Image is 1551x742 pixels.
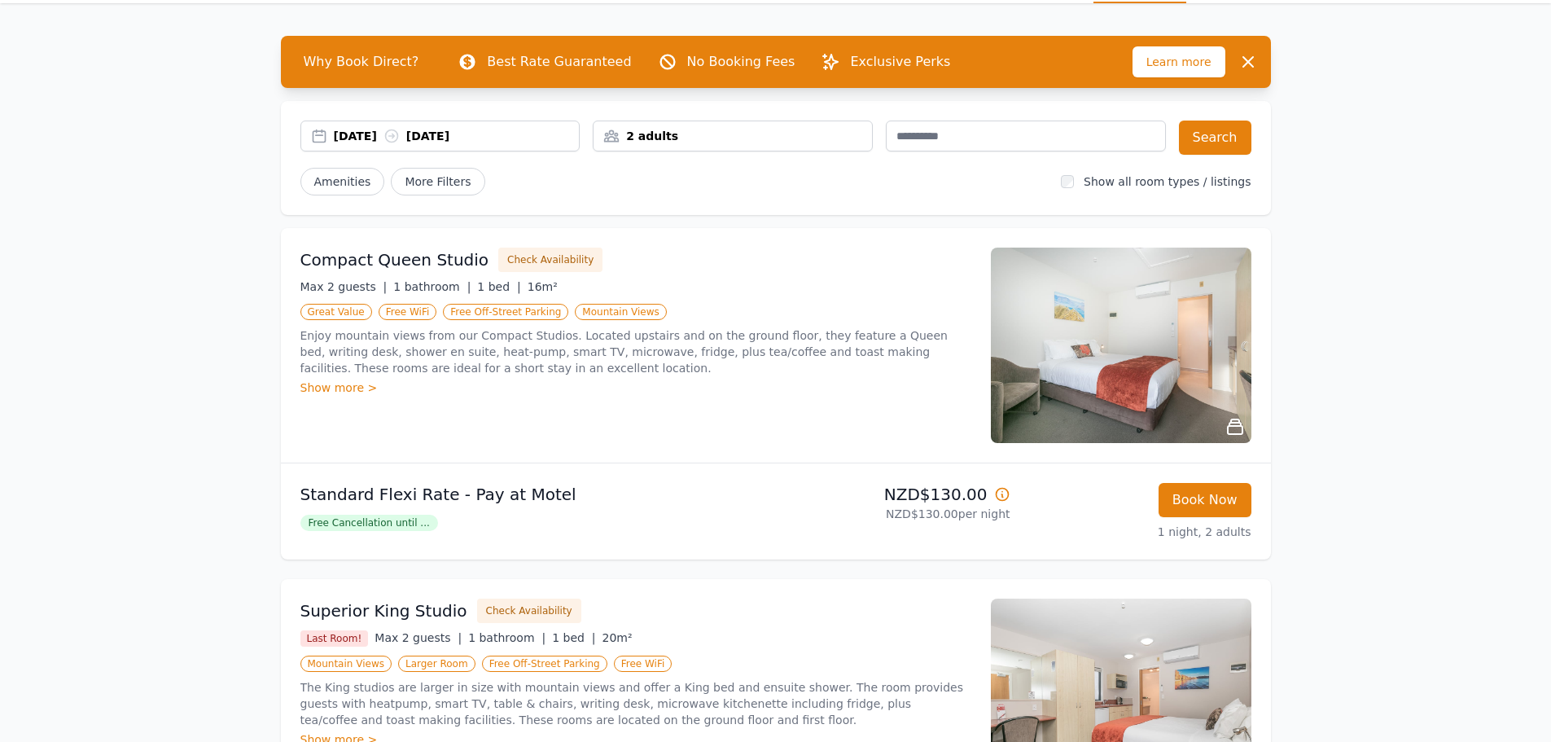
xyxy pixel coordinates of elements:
span: Free WiFi [614,656,673,672]
span: Max 2 guests | [300,280,388,293]
button: Search [1179,121,1251,155]
p: The King studios are larger in size with mountain views and offer a King bed and ensuite shower. ... [300,679,971,728]
p: Exclusive Perks [850,52,950,72]
button: Check Availability [498,248,602,272]
button: Check Availability [477,599,581,623]
p: Enjoy mountain views from our Compact Studios. Located upstairs and on the ground floor, they fea... [300,327,971,376]
span: 1 bed | [552,631,595,644]
p: NZD$130.00 per night [782,506,1010,522]
span: Great Value [300,304,372,320]
span: 20m² [602,631,633,644]
span: More Filters [391,168,484,195]
span: Free Cancellation until ... [300,515,438,531]
p: No Booking Fees [687,52,795,72]
p: Standard Flexi Rate - Pay at Motel [300,483,769,506]
span: 16m² [528,280,558,293]
span: Learn more [1133,46,1225,77]
span: 1 bathroom | [393,280,471,293]
button: Amenities [300,168,385,195]
span: Mountain Views [575,304,666,320]
span: Why Book Direct? [291,46,432,78]
p: Best Rate Guaranteed [487,52,631,72]
span: Last Room! [300,630,369,647]
div: 2 adults [594,128,872,144]
p: NZD$130.00 [782,483,1010,506]
div: [DATE] [DATE] [334,128,580,144]
div: Show more > [300,380,971,396]
p: 1 night, 2 adults [1023,524,1251,540]
span: Mountain Views [300,656,392,672]
label: Show all room types / listings [1084,175,1251,188]
button: Book Now [1159,483,1251,517]
span: Free WiFi [379,304,437,320]
h3: Superior King Studio [300,599,467,622]
h3: Compact Queen Studio [300,248,489,271]
span: Larger Room [398,656,475,672]
span: 1 bathroom | [468,631,545,644]
span: 1 bed | [477,280,520,293]
span: Free Off-Street Parking [482,656,607,672]
span: Free Off-Street Parking [443,304,568,320]
span: Max 2 guests | [375,631,462,644]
